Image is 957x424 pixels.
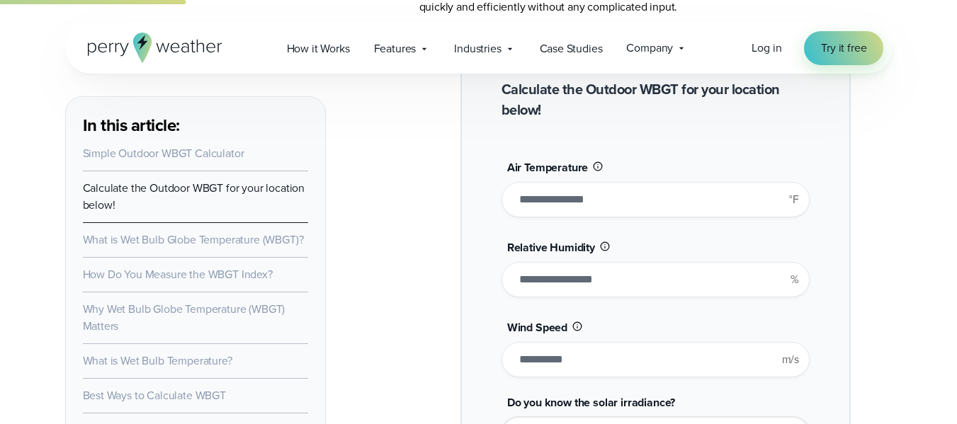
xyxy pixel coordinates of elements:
[454,40,501,57] span: Industries
[528,34,615,63] a: Case Studies
[83,353,232,369] a: What is Wet Bulb Temperature?
[83,231,304,248] a: What is Wet Bulb Globe Temperature (WBGT)?
[83,301,285,334] a: Why Wet Bulb Globe Temperature (WBGT) Matters
[83,180,305,213] a: Calculate the Outdoor WBGT for your location below!
[626,40,673,57] span: Company
[502,79,810,120] h2: Calculate the Outdoor WBGT for your location below!
[804,31,883,65] a: Try it free
[507,159,588,176] span: Air Temperature
[83,145,244,161] a: Simple Outdoor WBGT Calculator
[83,387,226,403] a: Best Ways to Calculate WBGT
[83,266,273,282] a: How Do You Measure the WBGT Index?
[374,40,417,57] span: Features
[540,40,603,57] span: Case Studies
[507,394,675,411] span: Do you know the solar irradiance?
[287,40,350,57] span: How it Works
[752,40,781,57] a: Log in
[507,239,595,256] span: Relative Humidity
[83,114,308,137] h3: In this article:
[752,40,781,56] span: Log in
[275,34,362,63] a: How it Works
[507,319,567,336] span: Wind Speed
[821,40,866,57] span: Try it free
